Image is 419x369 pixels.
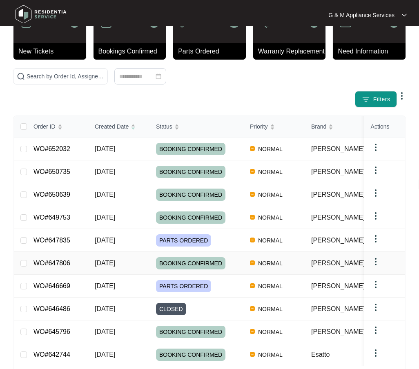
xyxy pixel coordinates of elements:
span: NORMAL [255,167,286,177]
img: Vercel Logo [250,260,255,265]
img: Vercel Logo [250,238,255,242]
span: [DATE] [95,351,115,358]
img: Vercel Logo [250,146,255,151]
img: Vercel Logo [250,169,255,174]
p: Bookings Confirmed [98,47,166,56]
span: PARTS ORDERED [156,280,211,292]
span: [DATE] [95,237,115,244]
a: WO#652032 [33,145,70,152]
span: [PERSON_NAME] [311,168,365,175]
span: Filters [373,95,390,104]
span: NORMAL [255,304,286,314]
img: dropdown arrow [371,348,381,358]
p: 0 [309,11,320,31]
img: Vercel Logo [250,306,255,311]
img: Vercel Logo [250,329,255,334]
span: [DATE] [95,168,115,175]
img: Vercel Logo [250,215,255,220]
img: Vercel Logo [250,352,255,357]
span: [PERSON_NAME] [311,191,365,198]
a: WO#642744 [33,351,70,358]
p: 9 [149,11,160,31]
a: WO#649753 [33,214,70,221]
span: [DATE] [95,305,115,312]
img: dropdown arrow [371,325,381,335]
img: dropdown arrow [371,142,381,152]
a: WO#650639 [33,191,70,198]
p: Warranty Replacement [258,47,326,56]
span: Created Date [95,122,129,131]
a: WO#646486 [33,305,70,312]
img: search-icon [17,72,25,80]
input: Search by Order Id, Assignee Name, Customer Name, Brand and Model [27,72,104,81]
img: Vercel Logo [250,192,255,197]
a: WO#646669 [33,282,70,289]
span: Priority [250,122,268,131]
span: PARTS ORDERED [156,234,211,247]
span: NORMAL [255,236,286,245]
img: dropdown arrow [371,188,381,198]
img: Vercel Logo [250,283,255,288]
span: [DATE] [95,191,115,198]
a: WO#647806 [33,260,70,267]
th: Order ID [27,116,88,138]
span: [DATE] [95,260,115,267]
span: Status [156,122,172,131]
span: NORMAL [255,144,286,154]
span: [PERSON_NAME] [311,282,365,289]
span: [DATE] [95,145,115,152]
span: BOOKING CONFIRMED [156,143,225,155]
img: residentia service logo [12,2,69,27]
span: [PERSON_NAME] [311,328,365,335]
img: dropdown arrow [371,280,381,289]
th: Priority [243,116,305,138]
span: Order ID [33,122,56,131]
span: BOOKING CONFIRMED [156,166,225,178]
span: [PERSON_NAME] [311,214,365,221]
span: NORMAL [255,213,286,222]
span: BOOKING CONFIRMED [156,211,225,224]
p: New Tickets [18,47,86,56]
p: 0 [388,11,399,31]
th: Actions [364,116,405,138]
img: dropdown arrow [371,165,381,175]
a: WO#645796 [33,328,70,335]
span: BOOKING CONFIRMED [156,257,225,269]
span: NORMAL [255,190,286,200]
img: filter icon [362,95,370,103]
th: Brand [305,116,365,138]
span: [DATE] [95,282,115,289]
span: [PERSON_NAME] [311,305,365,312]
span: NORMAL [255,258,286,268]
p: Need Information [338,47,406,56]
span: NORMAL [255,281,286,291]
th: Status [149,116,243,138]
img: dropdown arrow [371,234,381,244]
p: 3 [229,11,240,31]
span: BOOKING CONFIRMED [156,326,225,338]
img: dropdown arrow [397,91,407,101]
p: Parts Ordered [178,47,246,56]
img: dropdown arrow [371,302,381,312]
span: [PERSON_NAME] [311,145,365,152]
span: BOOKING CONFIRMED [156,189,225,201]
a: WO#647835 [33,237,70,244]
span: NORMAL [255,350,286,360]
span: BOOKING CONFIRMED [156,349,225,361]
span: [DATE] [95,214,115,221]
img: dropdown arrow [371,211,381,221]
p: G & M Appliance Services [328,11,394,19]
button: filter iconFilters [355,91,397,107]
p: 0 [69,11,80,31]
img: dropdown arrow [371,257,381,267]
span: [PERSON_NAME] [311,237,365,244]
span: [DATE] [95,328,115,335]
img: dropdown arrow [402,13,407,17]
a: WO#650735 [33,168,70,175]
span: CLOSED [156,303,186,315]
span: [PERSON_NAME] [311,260,365,267]
span: NORMAL [255,327,286,337]
span: Brand [311,122,326,131]
span: Esatto [311,351,330,358]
